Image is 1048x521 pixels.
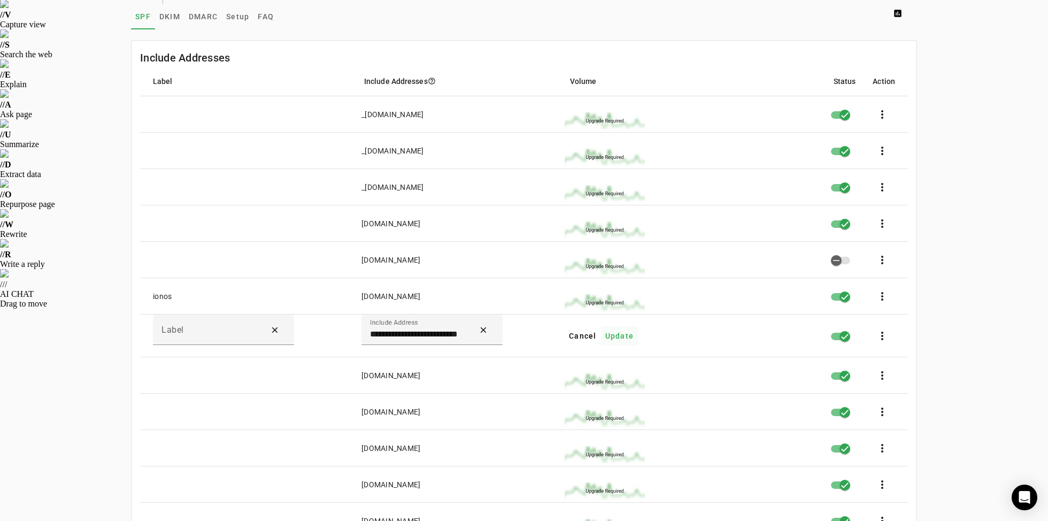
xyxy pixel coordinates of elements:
img: upgrade_sparkline.jpg [565,482,645,500]
button: Clear [260,317,294,343]
button: Update [601,326,638,346]
div: [DOMAIN_NAME] [361,479,420,490]
div: Open Intercom Messenger [1012,485,1037,510]
button: Cancel [565,326,601,346]
img: upgrade_sparkline.jpg [565,410,645,427]
mat-label: Label [161,325,184,335]
button: Clear [468,317,503,343]
div: [DOMAIN_NAME] [361,443,420,454]
span: Update [605,331,634,341]
div: [DOMAIN_NAME] [361,370,420,381]
span: Cancel [569,331,597,341]
img: upgrade_sparkline.jpg [565,446,645,463]
mat-label: Include Address [370,319,418,326]
div: [DOMAIN_NAME] [361,407,420,417]
img: upgrade_sparkline.jpg [565,373,645,390]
